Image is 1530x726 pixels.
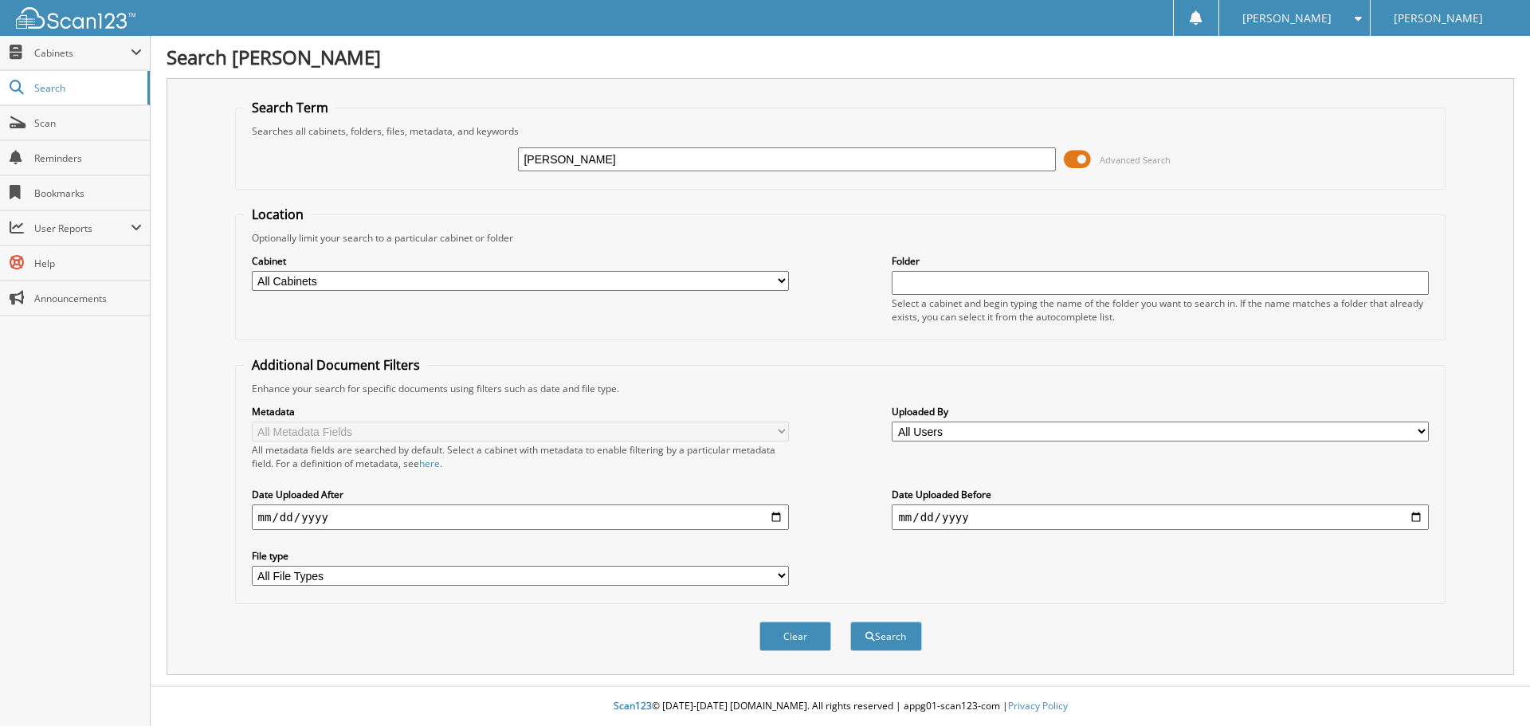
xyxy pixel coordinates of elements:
h1: Search [PERSON_NAME] [167,44,1514,70]
button: Search [850,622,922,651]
legend: Search Term [244,99,336,116]
img: scan123-logo-white.svg [16,7,135,29]
input: end [892,504,1429,530]
div: Optionally limit your search to a particular cabinet or folder [244,231,1438,245]
div: All metadata fields are searched by default. Select a cabinet with metadata to enable filtering b... [252,443,789,470]
legend: Location [244,206,312,223]
legend: Additional Document Filters [244,356,428,374]
label: Uploaded By [892,405,1429,418]
span: Cabinets [34,46,131,60]
iframe: Chat Widget [1450,649,1530,726]
label: Metadata [252,405,789,418]
span: Scan [34,116,142,130]
label: Date Uploaded Before [892,488,1429,501]
span: Help [34,257,142,270]
a: here [419,457,440,470]
span: Bookmarks [34,186,142,200]
span: Search [34,81,139,95]
span: Scan123 [614,699,652,712]
div: Select a cabinet and begin typing the name of the folder you want to search in. If the name match... [892,296,1429,324]
label: Cabinet [252,254,789,268]
div: Enhance your search for specific documents using filters such as date and file type. [244,382,1438,395]
a: Privacy Policy [1008,699,1068,712]
button: Clear [759,622,831,651]
span: [PERSON_NAME] [1242,14,1332,23]
label: File type [252,549,789,563]
span: [PERSON_NAME] [1394,14,1483,23]
div: © [DATE]-[DATE] [DOMAIN_NAME]. All rights reserved | appg01-scan123-com | [151,687,1530,726]
span: Advanced Search [1100,154,1171,166]
span: User Reports [34,222,131,235]
span: Reminders [34,151,142,165]
label: Date Uploaded After [252,488,789,501]
span: Announcements [34,292,142,305]
label: Folder [892,254,1429,268]
input: start [252,504,789,530]
div: Searches all cabinets, folders, files, metadata, and keywords [244,124,1438,138]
